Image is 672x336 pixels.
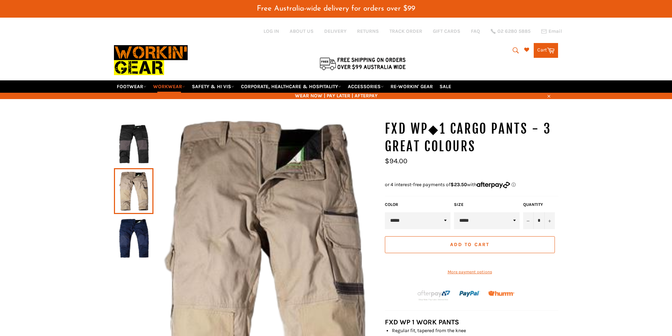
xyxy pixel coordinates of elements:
[114,80,149,93] a: FOOTWEAR
[117,124,150,163] img: FXD WP◆1 Cargo Pants - 4 Great Colours - Workin' Gear
[392,327,558,334] li: Regular fit, tapered from the knee
[389,28,422,35] a: TRACK ORDER
[534,43,558,58] a: Cart
[324,28,346,35] a: DELIVERY
[417,289,451,301] img: Afterpay-Logo-on-dark-bg_large.png
[523,202,555,208] label: Quantity
[491,29,531,34] a: 02 6280 5885
[264,28,279,34] a: Log in
[523,212,534,229] button: Reduce item quantity by one
[238,80,344,93] a: CORPORATE, HEALTHCARE & HOSPITALITY
[459,283,480,304] img: paypal.png
[385,202,450,208] label: Color
[385,120,558,155] h1: FXD WP◆1 Cargo Pants - 3 Great Colours
[385,157,407,165] span: $94.00
[488,291,514,296] img: Humm_core_logo_RGB-01_300x60px_small_195d8312-4386-4de7-b182-0ef9b6303a37.png
[388,80,436,93] a: RE-WORKIN' GEAR
[544,212,555,229] button: Increase item quantity by one
[357,28,379,35] a: RETURNS
[385,318,459,326] strong: FXD WP 1 WORK PANTS
[114,40,188,80] img: Workin Gear leaders in Workwear, Safety Boots, PPE, Uniforms. Australia's No.1 in Workwear
[385,236,555,253] button: Add to Cart
[290,28,314,35] a: ABOUT US
[189,80,237,93] a: SAFETY & HI VIS
[549,29,562,34] span: Email
[257,5,415,12] span: Free Australia-wide delivery for orders over $99
[319,56,407,71] img: Flat $9.95 shipping Australia wide
[385,269,555,275] a: More payment options
[114,92,558,99] span: WEAR NOW | PAY LATER | AFTERPAY
[541,29,562,34] a: Email
[117,219,150,258] img: FXD WP◆1 Cargo Pants - 4 Great Colours - Workin' Gear
[450,242,489,248] span: Add to Cart
[437,80,454,93] a: SALE
[433,28,460,35] a: GIFT CARDS
[345,80,387,93] a: ACCESSORIES
[150,80,188,93] a: WORKWEAR
[471,28,480,35] a: FAQ
[454,202,520,208] label: Size
[497,29,531,34] span: 02 6280 5885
